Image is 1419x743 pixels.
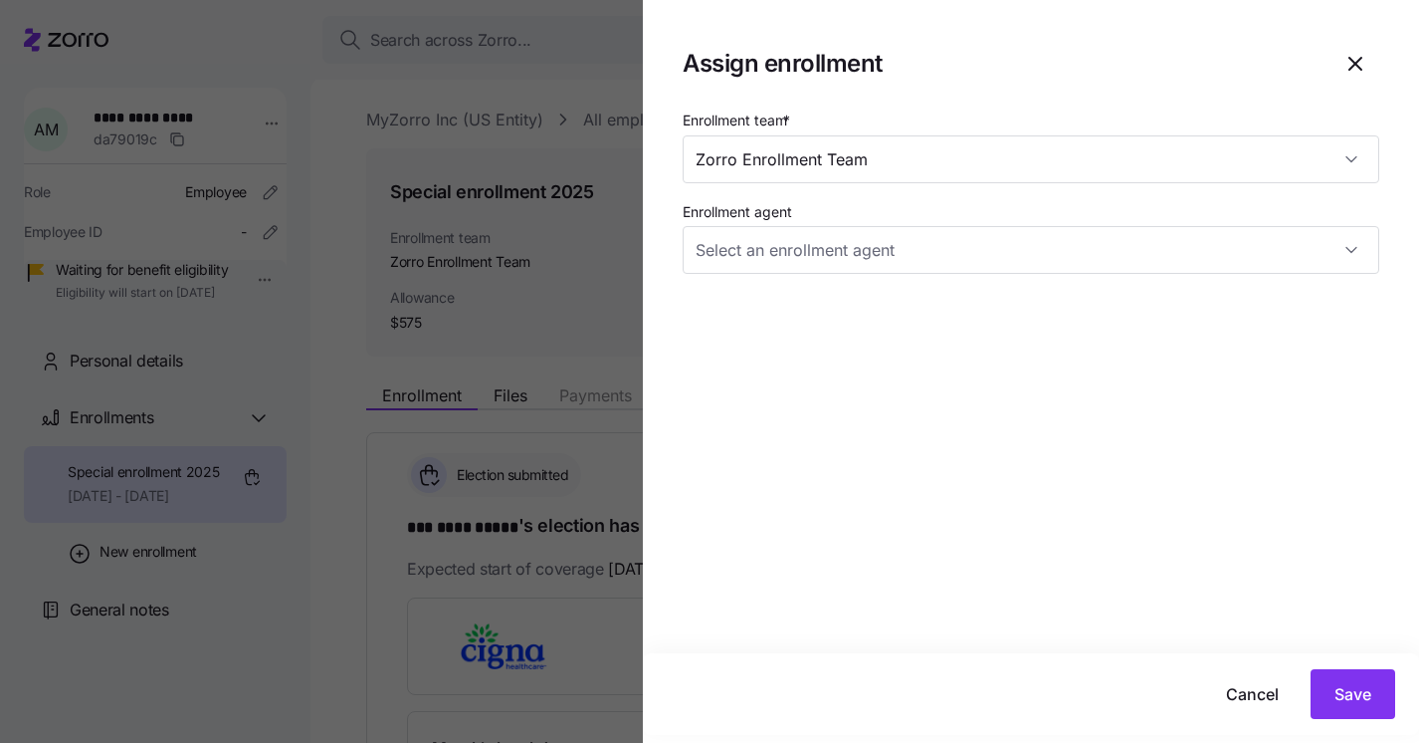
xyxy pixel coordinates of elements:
button: Cancel [1210,669,1295,719]
button: Save [1311,669,1395,719]
input: Select an enrollment team [683,135,1379,183]
span: Save [1334,682,1371,706]
span: Cancel [1226,682,1279,706]
label: Enrollment team [683,110,794,131]
input: Select an enrollment agent [683,226,1379,274]
label: Enrollment agent [683,201,792,223]
h1: Assign enrollment [683,48,1323,79]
